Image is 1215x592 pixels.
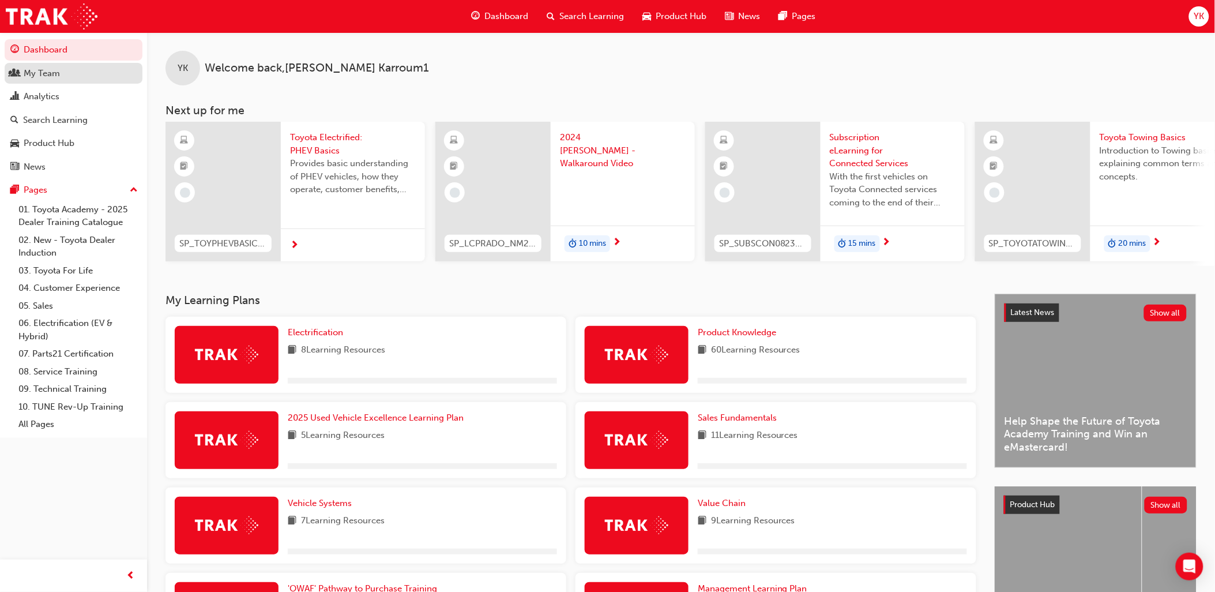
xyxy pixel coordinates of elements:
span: next-icon [612,238,621,248]
span: book-icon [288,514,296,529]
div: My Team [24,67,60,80]
a: 01. Toyota Academy - 2025 Dealer Training Catalogue [14,201,142,231]
span: News [738,10,760,23]
div: Search Learning [23,114,88,127]
h3: My Learning Plans [165,294,976,307]
span: search-icon [547,9,555,24]
span: booktick-icon [720,159,728,174]
span: book-icon [288,429,296,443]
span: 9 Learning Resources [711,514,795,529]
span: people-icon [10,69,19,79]
span: Provides basic understanding of PHEV vehicles, how they operate, customer benefits, and best prac... [290,157,416,196]
a: My Team [5,63,142,84]
img: Trak [195,516,258,534]
span: Pages [792,10,815,23]
span: Product Knowledge [698,327,776,338]
a: Search Learning [5,110,142,131]
span: SP_SUBSCON0823_EL [719,237,807,250]
span: 2024 [PERSON_NAME] - Walkaround Video [560,131,686,170]
span: Help Shape the Future of Toyota Academy Training and Win an eMastercard! [1005,415,1187,454]
a: Latest NewsShow allHelp Shape the Future of Toyota Academy Training and Win an eMastercard! [995,294,1197,468]
a: Product Hub [5,133,142,154]
a: 08. Service Training [14,363,142,381]
span: up-icon [130,183,138,198]
span: book-icon [288,343,296,358]
img: Trak [605,431,668,449]
img: Trak [605,346,668,364]
a: SP_SUBSCON0823_ELSubscription eLearning for Connected ServicesWith the first vehicles on Toyota C... [705,122,965,261]
button: Pages [5,179,142,201]
span: SP_LCPRADO_NM24_WALKAROUNDVID [449,237,537,250]
span: next-icon [290,241,299,251]
button: DashboardMy TeamAnalyticsSearch LearningProduct HubNews [5,37,142,179]
span: learningResourceType_ELEARNING-icon [180,133,189,148]
span: YK [1194,10,1204,23]
span: With the first vehicles on Toyota Connected services coming to the end of their complimentary per... [830,170,956,209]
span: 11 Learning Resources [711,429,798,443]
a: Product HubShow all [1004,496,1187,514]
span: duration-icon [838,237,847,252]
span: duration-icon [569,237,577,252]
span: SP_TOYPHEVBASICS_EL [179,237,267,250]
span: Vehicle Systems [288,498,352,508]
span: duration-icon [1108,237,1116,252]
span: search-icon [10,115,18,126]
a: 10. TUNE Rev-Up Training [14,398,142,416]
span: Subscription eLearning for Connected Services [830,131,956,170]
span: book-icon [698,514,706,529]
a: 07. Parts21 Certification [14,345,142,363]
div: Analytics [24,90,59,103]
img: Trak [605,516,668,534]
h3: Next up for me [147,104,1215,117]
a: 2025 Used Vehicle Excellence Learning Plan [288,411,468,425]
a: Electrification [288,326,348,339]
img: Trak [195,431,258,449]
span: prev-icon [127,569,136,583]
div: News [24,160,46,174]
button: Show all [1145,497,1188,514]
a: 03. Toyota For Life [14,262,142,280]
div: Pages [24,183,47,197]
a: 09. Technical Training [14,380,142,398]
span: Toyota Electrified: PHEV Basics [290,131,416,157]
a: SP_TOYPHEVBASICS_ELToyota Electrified: PHEV BasicsProvides basic understanding of PHEV vehicles, ... [165,122,425,261]
span: guage-icon [10,45,19,55]
span: Latest News [1011,308,1055,317]
span: learningResourceType_ELEARNING-icon [720,133,728,148]
span: news-icon [725,9,733,24]
a: 05. Sales [14,297,142,315]
a: 04. Customer Experience [14,279,142,297]
span: Product Hub [656,10,706,23]
span: news-icon [10,162,19,173]
span: Product Hub [1010,500,1055,509]
span: booktick-icon [990,159,998,174]
span: 20 mins [1119,237,1146,250]
span: 8 Learning Resources [301,343,385,358]
span: learningResourceType_ELEARNING-icon [990,133,998,148]
a: News [5,156,142,178]
span: Value Chain [698,498,746,508]
span: 15 mins [849,237,876,250]
span: Search Learning [559,10,624,23]
a: Latest NewsShow all [1005,304,1187,322]
a: Vehicle Systems [288,497,356,510]
a: Sales Fundamentals [698,411,781,425]
a: news-iconNews [716,5,769,28]
span: SP_TOYOTATOWING_0424 [989,237,1077,250]
button: Show all [1144,305,1187,321]
span: YK [178,62,188,75]
span: book-icon [698,343,706,358]
button: YK [1189,6,1209,27]
span: learningResourceType_ELEARNING-icon [450,133,458,148]
a: Analytics [5,86,142,107]
span: 10 mins [579,237,606,250]
div: Open Intercom Messenger [1176,553,1203,580]
img: Trak [6,3,97,29]
span: 2025 Used Vehicle Excellence Learning Plan [288,413,464,423]
span: book-icon [698,429,706,443]
a: search-iconSearch Learning [537,5,633,28]
span: Welcome back , [PERSON_NAME] Karroum1 [205,62,429,75]
span: pages-icon [778,9,787,24]
span: booktick-icon [180,159,189,174]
